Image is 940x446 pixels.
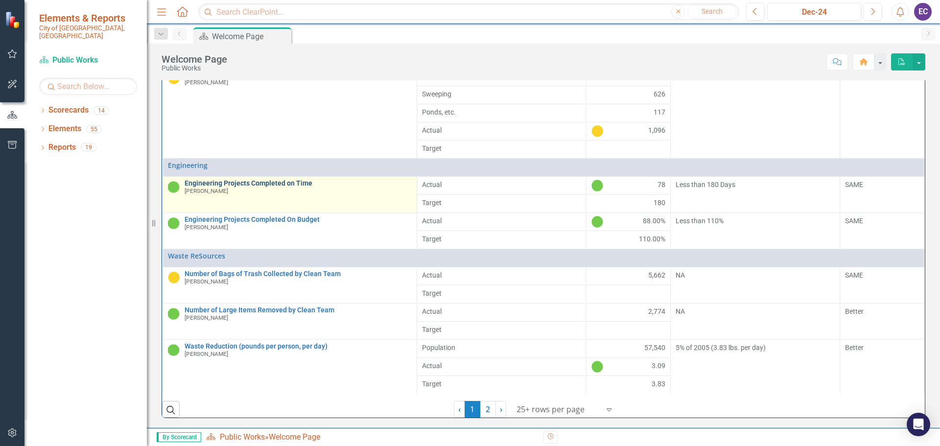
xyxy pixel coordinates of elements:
[465,401,480,418] span: 1
[185,315,228,321] small: [PERSON_NAME]
[648,270,665,280] span: 5,662
[648,306,665,316] span: 2,774
[417,285,586,303] td: Double-Click to Edit
[417,86,586,104] td: Double-Click to Edit
[39,24,137,40] small: City of [GEOGRAPHIC_DATA], [GEOGRAPHIC_DATA]
[422,288,581,298] span: Target
[671,176,840,212] td: Double-Click to Edit
[212,30,289,43] div: Welcome Page
[654,107,665,117] span: 117
[687,5,736,19] button: Search
[654,89,665,99] span: 626
[845,271,863,279] span: SAME
[591,216,603,228] img: On Track
[671,303,840,339] td: Double-Click to Edit
[185,180,412,187] a: Engineering Projects Completed on Time
[163,158,924,176] td: Double-Click to Edit Right Click for Context Menu
[422,89,581,99] span: Sweeping
[422,379,581,389] span: Target
[417,104,586,122] td: Double-Click to Edit
[163,267,417,303] td: Double-Click to Edit Right Click for Context Menu
[422,143,581,153] span: Target
[417,140,586,158] td: Double-Click to Edit
[652,361,665,373] span: 3.09
[185,216,412,223] a: Engineering Projects Completed On Budget
[48,123,81,135] a: Elements
[185,279,228,285] small: [PERSON_NAME]
[907,413,930,436] div: Open Intercom Messenger
[206,432,536,443] div: »
[845,217,863,225] span: SAME
[417,231,586,249] td: Double-Click to Edit
[591,125,603,137] img: Caution
[168,181,180,193] img: On Track
[644,343,665,352] span: 57,540
[417,357,586,376] td: Double-Click to Edit
[422,125,581,135] span: Actual
[422,198,581,208] span: Target
[168,272,180,283] img: Caution
[168,308,180,320] img: On Track
[5,11,22,28] img: ClearPoint Strategy
[417,321,586,339] td: Double-Click to Edit
[771,6,858,18] div: Dec-24
[702,7,723,15] span: Search
[162,54,227,65] div: Welcome Page
[676,180,835,189] p: Less than 180 Days
[417,303,586,321] td: Double-Click to Edit
[48,142,76,153] a: Reports
[480,401,496,418] a: 2
[671,68,840,158] td: Double-Click to Edit
[417,212,586,231] td: Double-Click to Edit
[840,339,924,394] td: Double-Click to Edit
[643,216,665,228] span: 88.00%
[185,224,228,231] small: [PERSON_NAME]
[586,285,670,303] td: Double-Click to Edit
[422,325,581,334] span: Target
[639,234,665,244] span: 110.00%
[422,107,581,117] span: Ponds, etc.
[586,176,670,194] td: Double-Click to Edit
[658,180,665,191] span: 78
[185,351,228,357] small: [PERSON_NAME]
[676,344,766,352] span: 5% of 2005 (3.83 lbs. per day)
[168,344,180,356] img: On Track
[422,234,581,244] span: Target
[845,307,864,315] span: Better
[185,188,228,194] small: [PERSON_NAME]
[163,303,417,339] td: Double-Click to Edit Right Click for Context Menu
[586,194,670,212] td: Double-Click to Edit
[185,270,412,278] a: Number of Bags of Trash Collected by Clean Team
[163,339,417,394] td: Double-Click to Edit Right Click for Context Menu
[845,181,863,188] span: SAME
[676,216,835,226] p: Less than 110%
[840,176,924,212] td: Double-Click to Edit
[458,404,461,415] span: ‹
[422,343,581,352] span: Population
[840,303,924,339] td: Double-Click to Edit
[48,105,89,116] a: Scorecards
[671,267,840,303] td: Double-Click to Edit
[671,212,840,249] td: Double-Click to Edit
[417,267,586,285] td: Double-Click to Edit
[422,306,581,316] span: Actual
[500,404,502,415] span: ›
[168,217,180,229] img: On Track
[586,212,670,231] td: Double-Click to Edit
[39,55,137,66] a: Public Works
[417,176,586,194] td: Double-Click to Edit
[586,86,670,104] td: Double-Click to Edit
[162,65,227,72] div: Public Works
[767,3,861,21] button: Dec-24
[163,68,417,158] td: Double-Click to Edit Right Click for Context Menu
[840,68,924,158] td: Double-Click to Edit
[81,143,96,152] div: 19
[417,339,586,357] td: Double-Click to Edit
[586,357,670,376] td: Double-Click to Edit
[185,306,412,314] a: Number of Large Items Removed by Clean Team
[163,212,417,249] td: Double-Click to Edit Right Click for Context Menu
[586,303,670,321] td: Double-Click to Edit
[914,3,932,21] button: EC
[422,270,581,280] span: Actual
